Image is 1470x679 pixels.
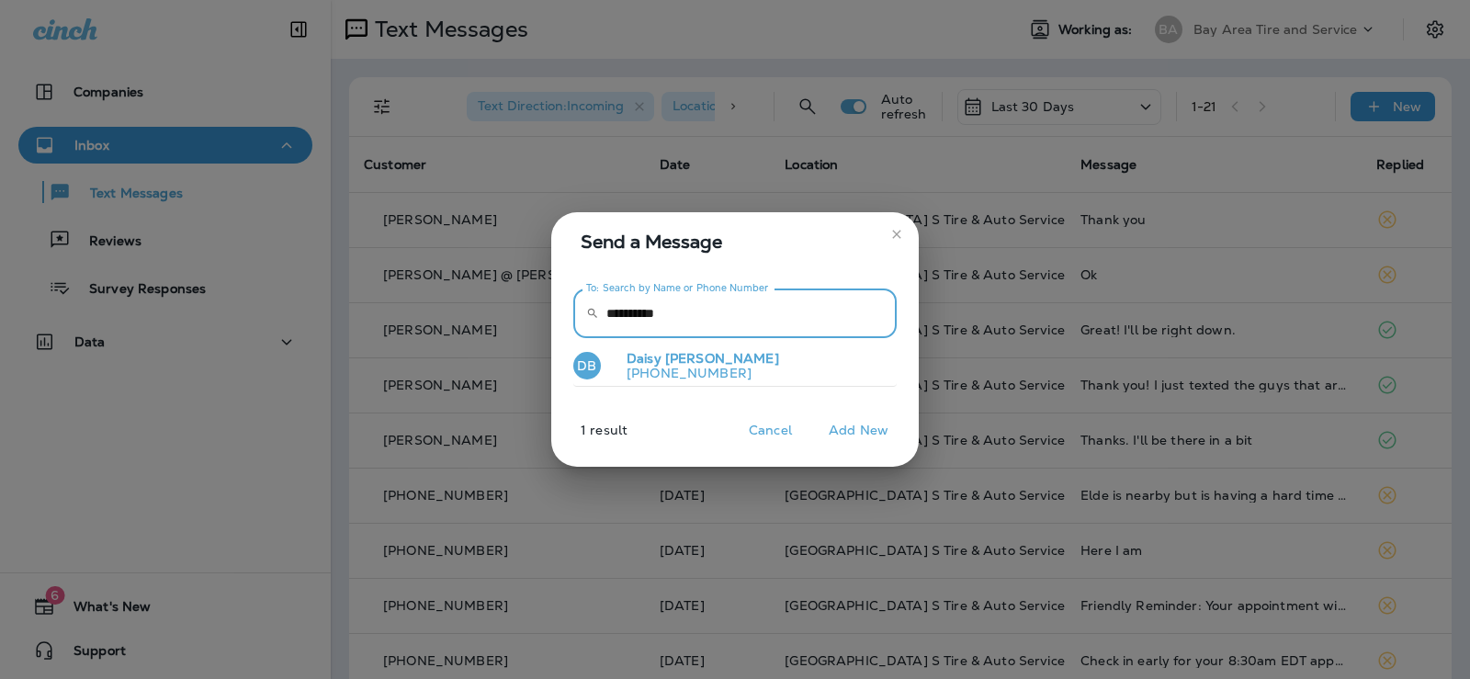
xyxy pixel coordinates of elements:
[882,220,911,249] button: close
[820,416,898,445] button: Add New
[627,350,661,367] span: Daisy
[544,423,628,452] p: 1 result
[581,227,897,256] span: Send a Message
[665,350,779,367] span: [PERSON_NAME]
[612,366,779,380] p: [PHONE_NUMBER]
[573,352,601,379] div: DB
[573,345,897,388] button: DBDaisy [PERSON_NAME][PHONE_NUMBER]
[736,416,805,445] button: Cancel
[586,281,769,295] label: To: Search by Name or Phone Number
